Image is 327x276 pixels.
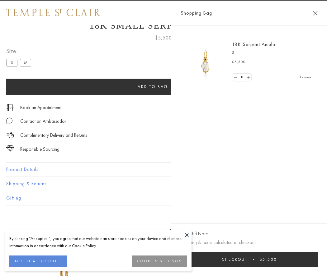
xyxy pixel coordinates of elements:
div: Contact an Ambassador [20,117,66,125]
button: Product Details [6,163,321,177]
a: 18K Serpent Amulet [232,41,277,48]
button: Close Shopping Bag [313,11,318,16]
span: Shopping Bag [181,9,212,17]
span: $5,500 [260,257,277,262]
a: Set quantity to 0 [232,74,239,81]
img: icon_sourcing.svg [6,145,14,152]
span: $5,500 [155,34,172,42]
button: Add Gift Note [181,230,208,238]
p: Complimentary Delivery and Returns [20,131,87,139]
span: Add to bag [138,84,168,89]
h3: You May Also Like [16,228,311,237]
button: ACCEPT ALL COOKIES [9,255,67,267]
a: Book an Appointment [20,104,61,111]
p: Shipping & taxes calculated at checkout [181,239,318,246]
img: icon_delivery.svg [6,131,14,139]
img: MessageIcon-01_2.svg [6,117,12,124]
p: S [232,50,311,56]
a: Set quantity to 2 [245,74,251,81]
img: Temple St. Clair [6,9,100,16]
button: Gifting [6,191,321,205]
button: Add to bag [6,79,300,95]
div: Responsible Sourcing [20,145,59,153]
button: Shipping & Returns [6,177,321,191]
label: M [20,59,31,67]
label: S [6,59,17,67]
span: Checkout [222,257,248,262]
img: icon_appointment.svg [6,104,14,111]
button: Checkout $5,500 [181,252,318,267]
span: $5,500 [232,59,246,65]
span: Size: [6,46,34,56]
div: By clicking “Accept all”, you agree that our website can store cookies on your device and disclos... [9,235,187,249]
a: Remove [300,74,311,81]
button: COOKIES SETTINGS [132,255,187,267]
img: P51836-E11SERPPV [187,44,224,81]
h1: 18K Small Serpent Amulet [6,20,321,31]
